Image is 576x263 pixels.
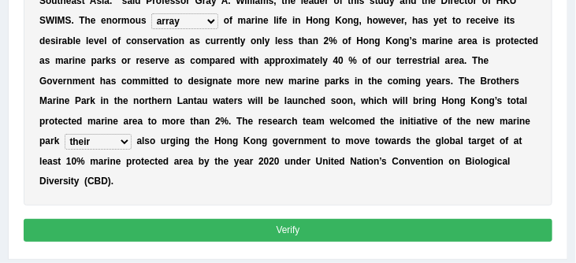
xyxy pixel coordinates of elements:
b: k [106,55,111,66]
b: a [175,55,180,66]
b: i [255,15,258,26]
b: i [292,15,295,26]
b: o [251,35,256,46]
b: m [55,55,64,66]
b: l [104,35,106,46]
b: s [111,55,117,66]
b: t [312,55,315,66]
b: d [533,35,538,46]
b: g [404,35,410,46]
b: o [130,15,136,26]
b: m [298,55,307,66]
b: o [112,35,117,46]
b: l [86,35,88,46]
b: o [132,35,137,46]
b: r [58,35,62,46]
b: d [229,55,235,66]
b: a [264,55,269,66]
b: e [45,35,50,46]
b: r [220,35,224,46]
b: K [385,35,392,46]
b: y [322,55,328,66]
b: r [136,55,140,66]
b: . [71,15,73,26]
b: f [117,35,121,46]
b: u [210,35,216,46]
b: e [76,35,81,46]
b: p [496,35,501,46]
b: a [307,55,312,66]
b: x [290,55,295,66]
b: n [318,15,324,26]
b: m [238,15,247,26]
b: l [73,35,76,46]
b: o [121,55,127,66]
b: c [206,35,211,46]
b: o [313,15,318,26]
b: f [279,15,282,26]
b: K [335,15,342,26]
b: e [399,55,405,66]
b: i [247,55,250,66]
b: o [112,15,117,26]
b: r [69,55,72,66]
b: T [79,15,84,26]
b: r [117,15,121,26]
b: s [45,55,50,66]
b: o [505,35,511,46]
b: a [162,35,168,46]
b: s [288,35,294,46]
b: v [159,55,165,66]
b: i [56,35,58,46]
b: h [367,15,373,26]
b: l [275,35,277,46]
b: i [504,15,507,26]
b: r [466,15,470,26]
b: t [235,35,238,46]
b: s [195,35,200,46]
b: t [444,15,448,26]
b: c [519,35,525,46]
b: t [422,55,425,66]
b: r [153,35,157,46]
b: o [362,55,368,66]
b: r [127,55,131,66]
b: g [375,35,381,46]
b: g [325,15,330,26]
b: t [251,55,254,66]
b: e [412,55,418,66]
b: a [472,35,478,46]
b: , [404,15,407,26]
b: t [507,15,510,26]
b: d [39,35,45,46]
b: t [525,35,528,46]
b: r [401,15,404,26]
b: n [398,35,403,46]
b: c [126,35,132,46]
b: e [101,15,106,26]
b: s [145,55,151,66]
b: n [256,35,262,46]
b: i [440,35,442,46]
b: e [315,55,321,66]
b: v [489,15,494,26]
b: c [190,55,195,66]
b: w [240,55,247,66]
b: s [412,35,418,46]
b: W [46,15,54,26]
b: a [190,35,195,46]
b: t [511,35,514,46]
b: i [277,15,279,26]
b: n [369,35,374,46]
b: l [262,35,265,46]
b: n [179,35,184,46]
b: i [483,35,485,46]
b: e [99,35,105,46]
b: n [106,15,112,26]
b: f [348,35,351,46]
b: i [72,55,75,66]
b: o [373,15,378,26]
b: e [386,15,392,26]
b: I [54,15,57,26]
b: s [485,35,491,46]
